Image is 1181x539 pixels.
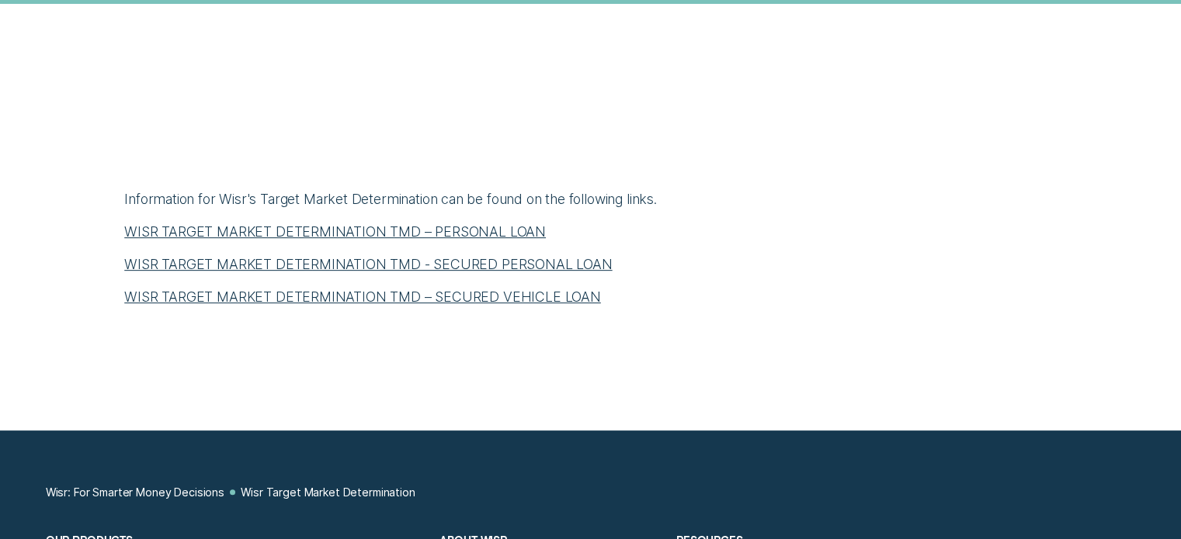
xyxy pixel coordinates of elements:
a: Wisr: For Smarter Money Decisions [46,485,224,499]
a: WISR TARGET MARKET DETERMINATION TMD – PERSONAL LOAN [124,223,546,240]
a: Wisr Target Market Determination [241,485,415,499]
a: WISR TARGET MARKET DETERMINATION TMD - SECURED PERSONAL LOAN [124,256,612,272]
p: Information for Wisr's Target Market Determination can be found on the following links. [124,190,1057,209]
a: WISR TARGET MARKET DETERMINATION TMD – SECURED VEHICLE LOAN [124,289,601,305]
